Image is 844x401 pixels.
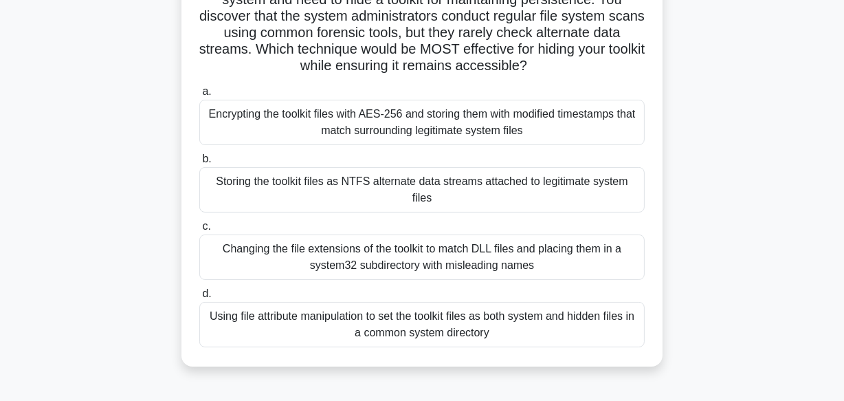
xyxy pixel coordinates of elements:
[202,220,210,232] span: c.
[202,85,211,97] span: a.
[199,302,645,347] div: Using file attribute manipulation to set the toolkit files as both system and hidden files in a c...
[199,100,645,145] div: Encrypting the toolkit files with AES-256 and storing them with modified timestamps that match su...
[199,235,645,280] div: Changing the file extensions of the toolkit to match DLL files and placing them in a system32 sub...
[202,153,211,164] span: b.
[199,167,645,213] div: Storing the toolkit files as NTFS alternate data streams attached to legitimate system files
[202,288,211,299] span: d.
